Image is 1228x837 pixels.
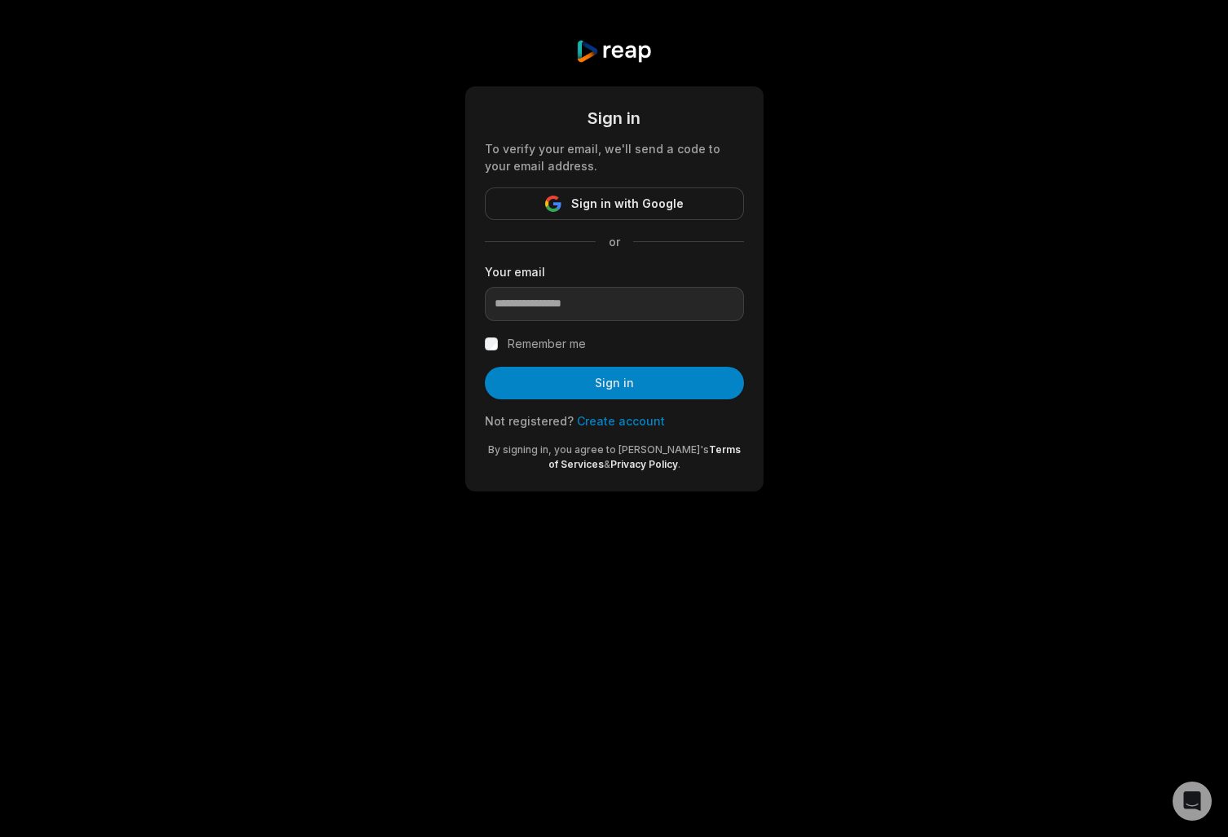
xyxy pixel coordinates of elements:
div: Open Intercom Messenger [1173,782,1212,821]
span: By signing in, you agree to [PERSON_NAME]'s [488,443,709,456]
span: or [596,233,633,250]
span: . [678,458,680,470]
img: reap [575,39,653,64]
a: Terms of Services [548,443,741,470]
div: Sign in [485,106,744,130]
span: Sign in with Google [571,194,684,214]
a: Create account [577,414,665,428]
div: To verify your email, we'll send a code to your email address. [485,140,744,174]
button: Sign in [485,367,744,399]
a: Privacy Policy [610,458,678,470]
span: Not registered? [485,414,574,428]
span: & [604,458,610,470]
label: Your email [485,263,744,280]
button: Sign in with Google [485,187,744,220]
label: Remember me [508,334,586,354]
